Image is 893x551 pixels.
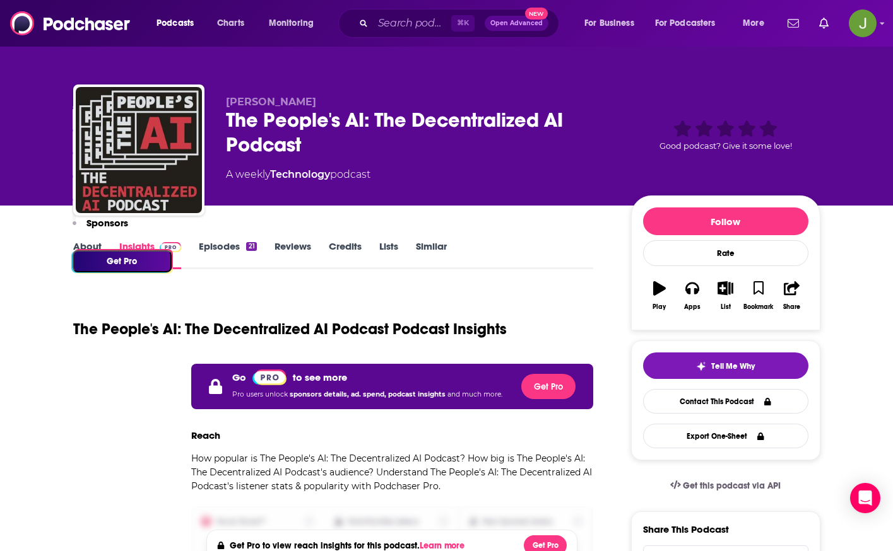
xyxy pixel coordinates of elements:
a: Show notifications dropdown [783,13,804,34]
a: Episodes21 [199,240,256,269]
a: Contact This Podcast [643,389,808,414]
div: Apps [684,303,701,311]
a: Pro website [252,369,287,385]
a: Show notifications dropdown [814,13,834,34]
p: Pro users unlock and much more. [232,385,502,404]
button: Get Pro [73,250,172,272]
h3: Reach [191,429,220,441]
button: tell me why sparkleTell Me Why [643,352,808,379]
a: Get this podcast via API [660,470,791,501]
button: open menu [576,13,650,33]
div: Share [783,303,800,311]
button: open menu [734,13,780,33]
span: Charts [217,14,244,32]
button: open menu [260,13,330,33]
span: Podcasts [157,14,194,32]
span: Open Advanced [490,20,543,26]
span: Good podcast? Give it some love! [659,141,792,151]
div: Search podcasts, credits, & more... [350,9,571,38]
span: New [525,8,548,20]
button: Open AdvancedNew [485,16,548,31]
button: Apps [676,273,709,318]
button: Export One-Sheet [643,424,808,448]
h1: The People's AI: The Decentralized AI Podcast Podcast Insights [73,320,507,339]
span: Monitoring [269,14,314,32]
button: Show profile menu [849,9,877,37]
button: open menu [148,13,210,33]
img: User Profile [849,9,877,37]
h4: Get Pro to view reach insights for this podcast. [230,540,468,551]
button: Play [643,273,676,318]
div: A weekly podcast [226,167,370,182]
a: Lists [379,240,398,269]
a: Reviews [275,240,311,269]
a: Charts [209,13,252,33]
div: Good podcast? Give it some love! [631,96,820,174]
img: The People's AI: The Decentralized AI Podcast [76,87,202,213]
span: For Podcasters [655,14,716,32]
button: Get Pro [521,374,576,399]
input: Search podcasts, credits, & more... [373,13,451,33]
button: Learn more [420,541,468,551]
a: Similar [416,240,447,269]
button: List [709,273,742,318]
div: List [721,303,731,311]
span: ⌘ K [451,15,475,32]
span: sponsors details, ad. spend, podcast insights [290,390,447,398]
img: tell me why sparkle [696,361,706,371]
span: Logged in as jon47193 [849,9,877,37]
p: Go [232,371,246,383]
span: Get this podcast via API [683,480,781,491]
div: 21 [246,242,256,251]
button: Bookmark [742,273,775,318]
div: Play [653,303,666,311]
span: More [743,14,764,32]
h3: Share This Podcast [643,523,729,535]
span: For Business [584,14,634,32]
p: to see more [293,371,347,383]
div: Rate [643,240,808,266]
p: How popular is The People's AI: The Decentralized AI Podcast? How big is The People's AI: The Dec... [191,451,594,493]
span: Tell Me Why [711,361,755,371]
button: Follow [643,207,808,235]
a: Technology [270,168,330,180]
a: Credits [329,240,362,269]
button: Share [775,273,808,318]
div: Open Intercom Messenger [850,483,880,513]
img: Podchaser - Follow, Share and Rate Podcasts [10,11,131,35]
img: Podchaser Pro [252,369,287,385]
span: [PERSON_NAME] [226,96,316,108]
div: Bookmark [743,303,773,311]
button: open menu [647,13,734,33]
